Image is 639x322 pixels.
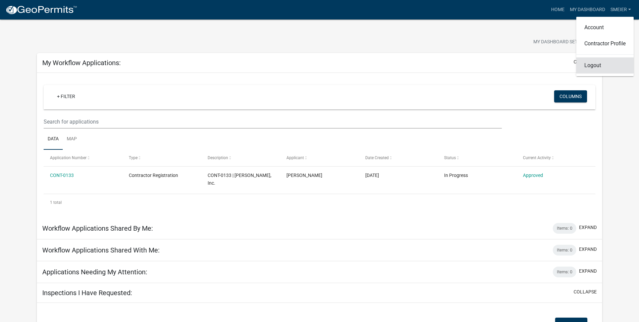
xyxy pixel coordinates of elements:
[129,155,138,160] span: Type
[129,173,178,178] span: Contractor Registration
[574,288,597,295] button: collapse
[523,173,543,178] a: Approved
[286,155,304,160] span: Applicant
[365,155,389,160] span: Date Created
[528,36,606,49] button: My Dashboard Settingssettings
[44,150,122,166] datatable-header-cell: Application Number
[533,38,591,46] span: My Dashboard Settings
[44,115,501,129] input: Search for applications
[608,3,634,16] a: smeier
[42,268,147,276] h5: Applications Needing My Attention:
[280,150,359,166] datatable-header-cell: Applicant
[50,155,87,160] span: Application Number
[516,150,595,166] datatable-header-cell: Current Activity
[201,150,280,166] datatable-header-cell: Description
[42,246,160,254] h5: Workflow Applications Shared With Me:
[574,58,597,65] button: collapse
[37,73,602,217] div: collapse
[579,224,597,231] button: expand
[579,268,597,275] button: expand
[567,3,608,16] a: My Dashboard
[63,129,81,150] a: Map
[52,90,81,102] a: + Filter
[554,90,587,102] button: Columns
[42,59,121,67] h5: My Workflow Applications:
[208,155,228,160] span: Description
[523,155,551,160] span: Current Activity
[553,267,576,277] div: Items: 0
[579,246,597,253] button: expand
[50,173,74,178] a: CONT-0133
[576,19,634,36] a: Account
[359,150,438,166] datatable-header-cell: Date Created
[576,57,634,74] a: Logout
[444,173,468,178] span: In Progress
[576,17,634,76] div: smeier
[44,194,595,211] div: 1 total
[208,173,271,186] span: CONT-0133 | Hagerman, Inc.
[444,155,456,160] span: Status
[122,150,201,166] datatable-header-cell: Type
[553,245,576,256] div: Items: 0
[42,224,153,232] h5: Workflow Applications Shared By Me:
[553,223,576,234] div: Items: 0
[548,3,567,16] a: Home
[576,36,634,52] a: Contractor Profile
[44,129,63,150] a: Data
[365,173,379,178] span: 08/05/2025
[286,173,322,178] span: Steven Meier
[42,289,132,297] h5: Inspections I Have Requested:
[437,150,516,166] datatable-header-cell: Status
